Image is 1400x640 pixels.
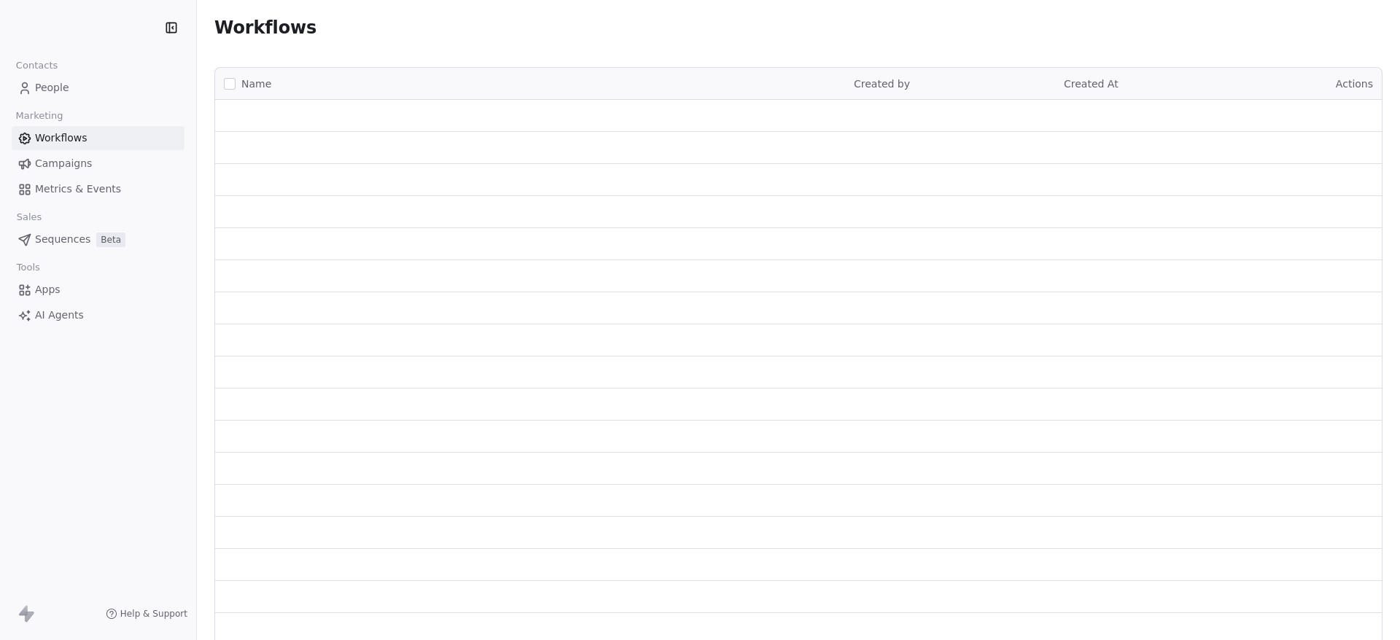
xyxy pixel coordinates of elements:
[35,182,121,197] span: Metrics & Events
[1336,78,1373,90] span: Actions
[9,55,64,77] span: Contacts
[106,608,187,620] a: Help & Support
[35,130,87,146] span: Workflows
[35,308,84,323] span: AI Agents
[12,278,184,302] a: Apps
[241,77,271,92] span: Name
[1064,78,1119,90] span: Created At
[12,177,184,201] a: Metrics & Events
[10,206,48,228] span: Sales
[35,156,92,171] span: Campaigns
[12,76,184,100] a: People
[12,126,184,150] a: Workflows
[214,17,316,38] span: Workflows
[96,233,125,247] span: Beta
[854,78,910,90] span: Created by
[9,105,69,127] span: Marketing
[35,232,90,247] span: Sequences
[10,257,46,278] span: Tools
[35,282,61,297] span: Apps
[12,152,184,176] a: Campaigns
[12,303,184,327] a: AI Agents
[120,608,187,620] span: Help & Support
[12,227,184,251] a: SequencesBeta
[35,80,69,95] span: People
